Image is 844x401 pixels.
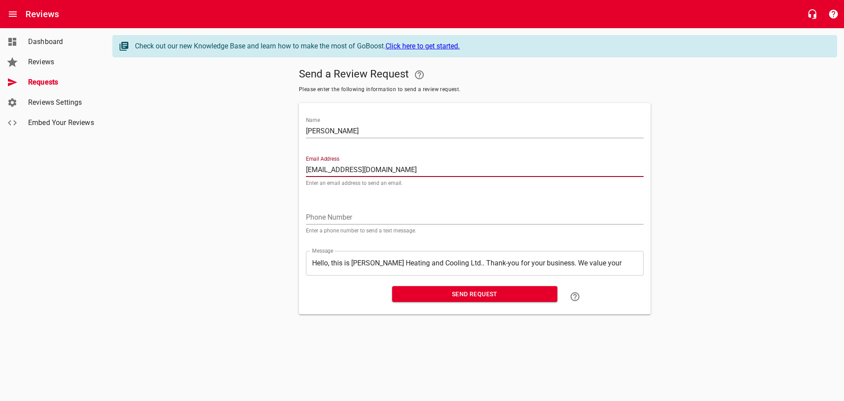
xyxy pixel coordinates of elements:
span: Send Request [399,289,550,300]
button: Open drawer [2,4,23,25]
button: Send Request [392,286,557,302]
p: Enter an email address to send an email. [306,180,644,186]
a: Learn how to "Send a Review Request" [564,286,586,307]
label: Email Address [306,156,339,162]
div: Check out our new Knowledge Base and learn how to make the most of GoBoost. [135,41,828,52]
textarea: Hello, this is [PERSON_NAME] Heating and Cooling Ltd.. Thank-you for your business. We value your... [312,259,637,267]
span: Embed Your Reviews [28,118,95,128]
span: Requests [28,77,95,88]
span: Reviews Settings [28,97,95,108]
span: Please enter the following information to send a review request. [299,85,651,94]
h6: Reviews [25,7,59,21]
span: Reviews [28,57,95,67]
span: Dashboard [28,37,95,47]
button: Support Portal [823,4,844,25]
button: Live Chat [802,4,823,25]
a: Click here to get started. [386,42,460,50]
a: Your Google or Facebook account must be connected to "Send a Review Request" [409,64,430,85]
label: Name [306,118,320,123]
p: Enter a phone number to send a text message. [306,228,644,233]
h5: Send a Review Request [299,64,651,85]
